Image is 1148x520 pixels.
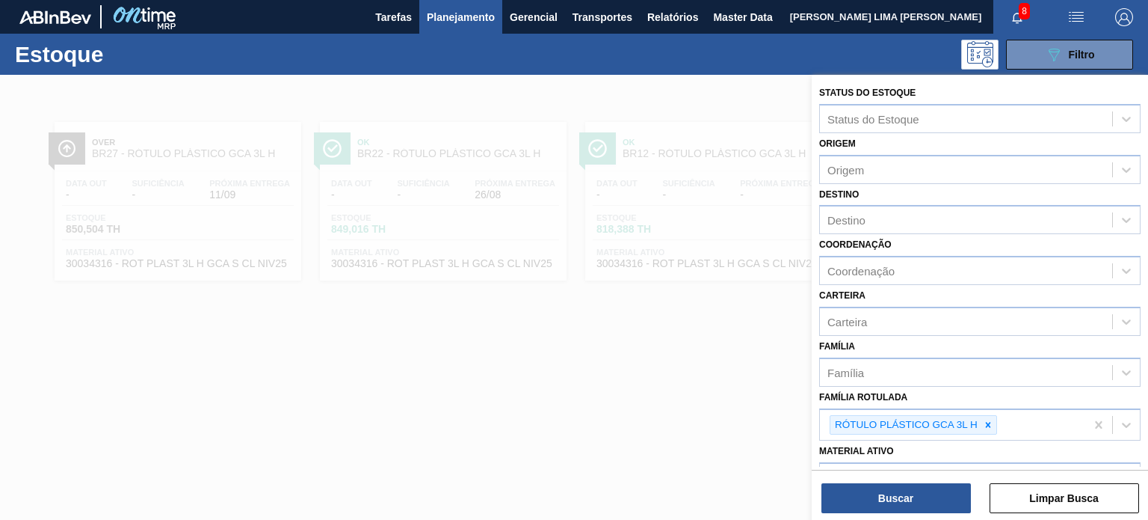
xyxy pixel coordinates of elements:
[827,214,865,227] div: Destino
[830,416,980,435] div: RÓTULO PLÁSTICO GCA 3L H
[819,341,855,352] label: Família
[510,8,558,26] span: Gerencial
[827,366,864,379] div: Família
[827,163,864,176] div: Origem
[1067,8,1085,26] img: userActions
[827,112,919,125] div: Status do Estoque
[819,239,892,250] label: Coordenação
[819,290,865,301] label: Carteira
[819,138,856,149] label: Origem
[827,265,895,278] div: Coordenação
[713,8,772,26] span: Master Data
[1069,49,1095,61] span: Filtro
[427,8,495,26] span: Planejamento
[375,8,412,26] span: Tarefas
[961,40,999,70] div: Pogramando: nenhum usuário selecionado
[19,10,91,24] img: TNhmsLtSVTkK8tSr43FrP2fwEKptu5GPRR3wAAAABJRU5ErkJggg==
[819,88,916,98] label: Status do Estoque
[827,315,867,328] div: Carteira
[819,446,894,456] label: Material ativo
[993,7,1041,28] button: Notificações
[819,392,907,403] label: Família Rotulada
[1019,3,1030,19] span: 8
[15,46,229,63] h1: Estoque
[647,8,698,26] span: Relatórios
[819,189,859,200] label: Destino
[1006,40,1133,70] button: Filtro
[1115,8,1133,26] img: Logout
[573,8,632,26] span: Transportes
